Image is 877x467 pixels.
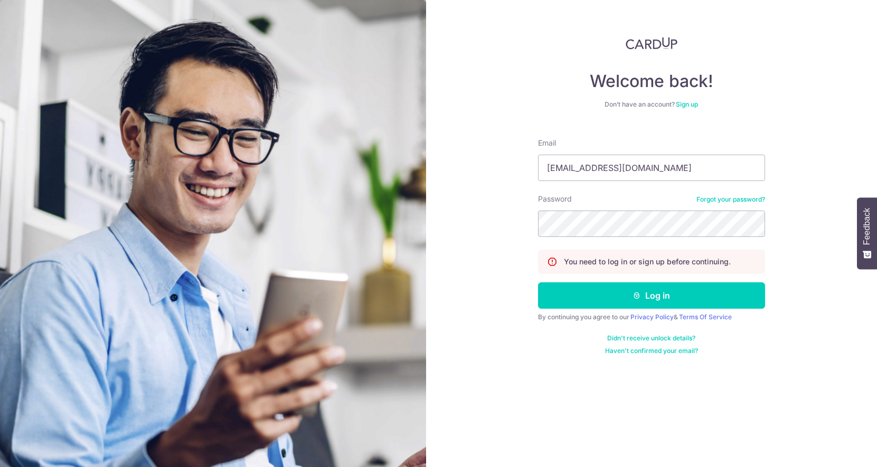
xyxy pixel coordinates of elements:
[809,435,866,462] iframe: Opens a widget where you can find more information
[607,334,695,342] a: Didn't receive unlock details?
[676,100,698,108] a: Sign up
[538,194,572,204] label: Password
[538,313,765,321] div: By continuing you agree to our &
[626,37,677,50] img: CardUp Logo
[857,197,877,269] button: Feedback - Show survey
[862,208,872,245] span: Feedback
[564,256,731,267] p: You need to log in or sign up before continuing.
[538,138,556,148] label: Email
[630,313,674,321] a: Privacy Policy
[605,347,698,355] a: Haven't confirmed your email?
[538,71,765,92] h4: Welcome back!
[696,195,765,204] a: Forgot your password?
[538,155,765,181] input: Enter your Email
[538,100,765,109] div: Don’t have an account?
[679,313,732,321] a: Terms Of Service
[538,282,765,309] button: Log in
